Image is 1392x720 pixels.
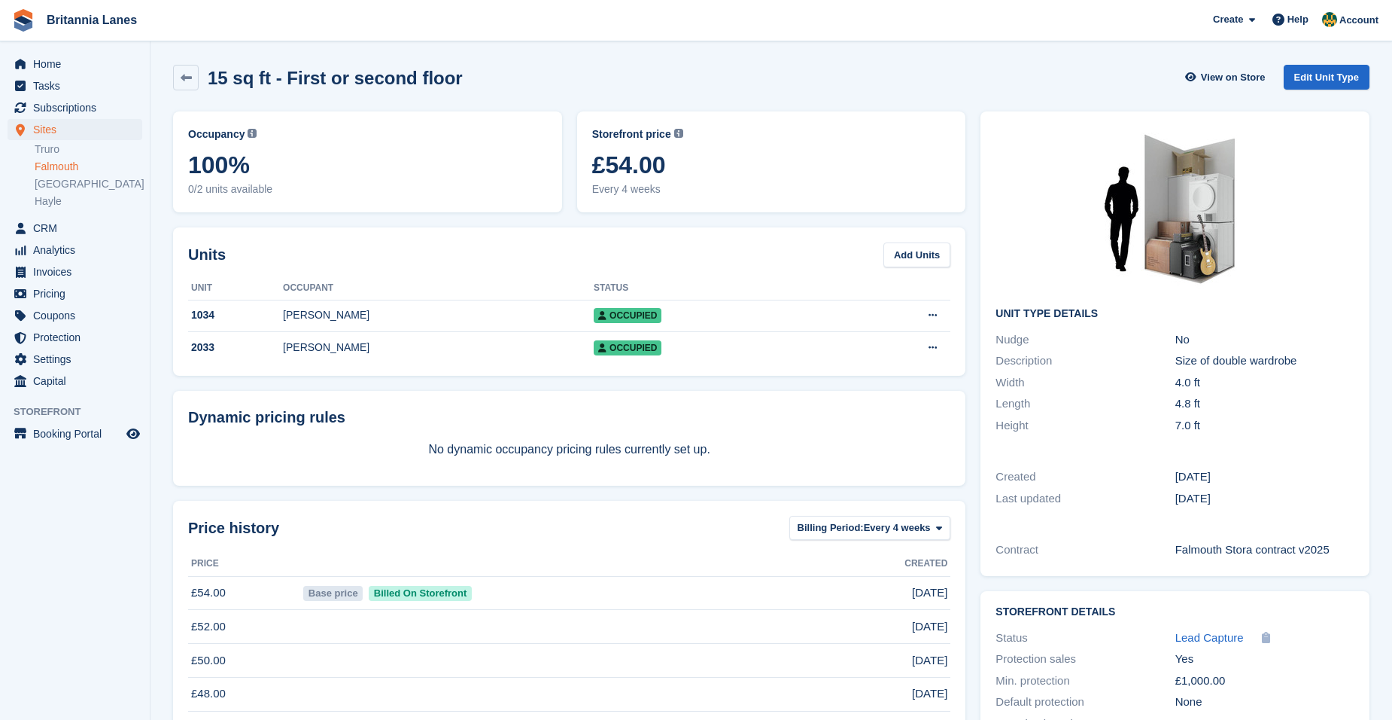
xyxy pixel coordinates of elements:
[8,53,142,75] a: menu
[995,542,1175,559] div: Contract
[904,557,947,570] span: Created
[995,606,1354,618] h2: Storefront Details
[1339,13,1378,28] span: Account
[1175,352,1354,370] div: Size of double wardrobe
[1175,630,1244,647] a: Lead Capture
[995,374,1175,392] div: Width
[188,441,950,459] p: No dynamic occupancy pricing rules currently set up.
[188,644,300,678] td: £50.00
[912,685,947,703] span: [DATE]
[188,243,226,266] h2: Units
[33,239,123,261] span: Analytics
[8,75,142,96] a: menu
[1175,631,1244,644] span: Lead Capture
[912,618,947,636] span: [DATE]
[8,119,142,140] a: menu
[8,239,142,261] a: menu
[33,423,123,444] span: Booking Portal
[188,182,547,197] span: 0/2 units available
[124,425,142,443] a: Preview store
[283,307,594,323] div: [PERSON_NAME]
[995,490,1175,508] div: Last updated
[594,276,837,301] th: Status
[33,371,123,392] span: Capital
[8,327,142,348] a: menu
[188,552,300,576] th: Price
[33,327,123,348] span: Protection
[1175,490,1354,508] div: [DATE]
[8,305,142,326] a: menu
[1184,65,1272,90] a: View on Store
[8,283,142,304] a: menu
[1175,331,1354,349] div: No
[188,127,245,142] span: Occupancy
[1175,651,1354,668] div: Yes
[1175,542,1354,559] div: Falmouth Stora contract v2025
[1175,694,1354,711] div: None
[1322,12,1337,27] img: Sarah Lane
[995,673,1175,690] div: Min. protection
[594,308,661,323] span: Occupied
[1175,673,1354,690] div: £1,000.00
[789,516,951,541] button: Billing Period: Every 4 weeks
[188,340,283,355] div: 2033
[1175,395,1354,413] div: 4.8 ft
[188,276,283,301] th: Unit
[33,119,123,140] span: Sites
[8,349,142,370] a: menu
[592,151,951,178] span: £54.00
[248,129,257,138] img: icon-info-grey-7440780725fd019a000dd9b08b2336e03edf1995a4989e88bcd33f0948082b44.svg
[995,395,1175,413] div: Length
[188,610,300,644] td: £52.00
[188,307,283,323] div: 1034
[283,276,594,301] th: Occupant
[208,68,463,88] h2: 15 sq ft - First or second floor
[1284,65,1369,90] a: Edit Unit Type
[12,9,35,32] img: stora-icon-8386f47178a22dfd0bd8f6a31ec36ba5ce8667c1dd55bd0f319d3a0aa187defe.svg
[8,261,142,282] a: menu
[8,97,142,118] a: menu
[912,584,947,602] span: [DATE]
[8,423,142,444] a: menu
[912,652,947,670] span: [DATE]
[995,417,1175,435] div: Height
[188,151,547,178] span: 100%
[1213,12,1243,27] span: Create
[283,340,594,355] div: [PERSON_NAME]
[1175,374,1354,392] div: 4.0 ft
[188,517,279,539] span: Price history
[1201,70,1266,85] span: View on Store
[674,129,683,138] img: icon-info-grey-7440780725fd019a000dd9b08b2336e03edf1995a4989e88bcd33f0948082b44.svg
[592,182,951,197] span: Every 4 weeks
[1062,127,1288,296] img: 15-sqft-unit.jpg
[33,261,123,282] span: Invoices
[594,340,661,355] span: Occupied
[14,404,150,419] span: Storefront
[995,468,1175,486] div: Created
[995,352,1175,370] div: Description
[33,283,123,304] span: Pricing
[303,586,363,601] span: Base price
[33,305,123,326] span: Coupons
[33,349,123,370] span: Settings
[35,194,142,209] a: Hayle
[883,243,950,267] a: Add Units
[995,694,1175,711] div: Default protection
[188,406,950,429] div: Dynamic pricing rules
[995,308,1354,320] h2: Unit Type details
[995,331,1175,349] div: Nudge
[35,142,142,157] a: Truro
[188,677,300,711] td: £48.00
[995,630,1175,647] div: Status
[33,75,123,96] span: Tasks
[798,520,864,535] span: Billing Period:
[1287,12,1308,27] span: Help
[41,8,143,32] a: Britannia Lanes
[8,218,142,239] a: menu
[592,127,671,142] span: Storefront price
[33,97,123,118] span: Subscriptions
[35,160,142,174] a: Falmouth
[8,371,142,392] a: menu
[33,218,123,239] span: CRM
[1175,417,1354,435] div: 7.0 ft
